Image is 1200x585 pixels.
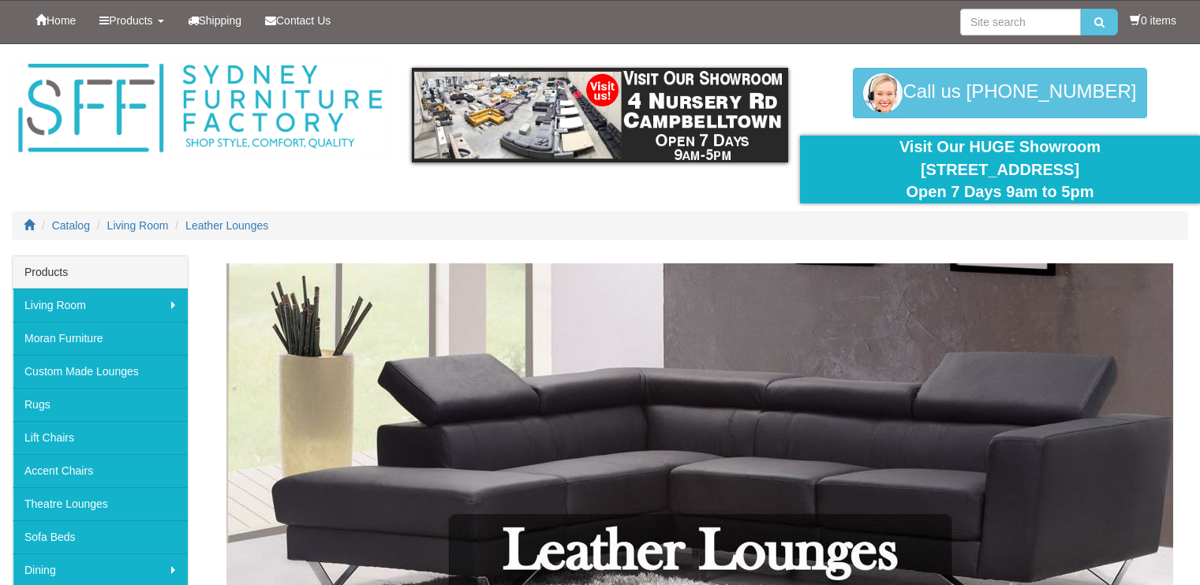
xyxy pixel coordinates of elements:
span: Contact Us [276,14,331,27]
a: Contact Us [253,1,342,40]
span: Home [47,14,76,27]
a: Sofa Beds [13,520,188,553]
img: Sydney Furniture Factory [12,60,388,157]
a: Accent Chairs [13,454,188,487]
a: Rugs [13,388,188,421]
img: showroom.gif [412,68,788,162]
a: Living Room [107,219,169,232]
a: Catalog [52,219,90,232]
a: Living Room [13,289,188,322]
a: Theatre Lounges [13,487,188,520]
input: Site search [960,9,1081,35]
a: Leather Lounges [185,219,268,232]
a: Home [24,1,88,40]
li: 0 items [1130,13,1176,28]
a: Lift Chairs [13,421,188,454]
div: Visit Our HUGE Showroom [STREET_ADDRESS] Open 7 Days 9am to 5pm [812,136,1188,203]
a: Custom Made Lounges [13,355,188,388]
a: Shipping [176,1,254,40]
a: Moran Furniture [13,322,188,355]
a: Products [88,1,175,40]
div: Products [13,256,188,289]
span: Products [109,14,152,27]
span: Shipping [199,14,242,27]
